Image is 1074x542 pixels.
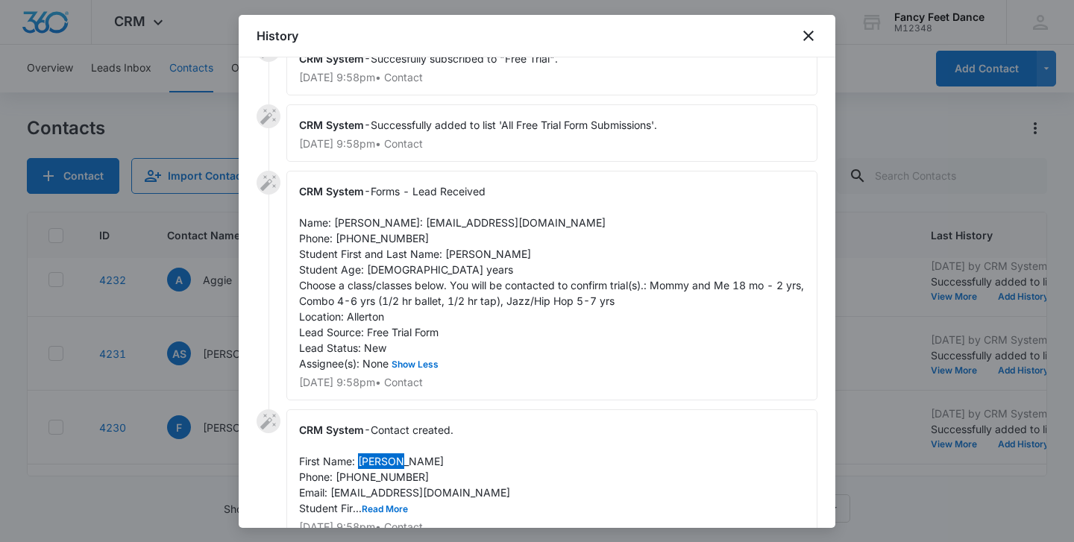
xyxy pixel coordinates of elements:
div: - [286,38,817,95]
span: CRM System [299,423,364,436]
h1: History [257,27,298,45]
button: Show Less [389,360,442,369]
span: CRM System [299,52,364,65]
p: [DATE] 9:58pm • Contact [299,139,805,149]
div: - [286,104,817,162]
span: Contact created. First Name: [PERSON_NAME] Phone: [PHONE_NUMBER] Email: [EMAIL_ADDRESS][DOMAIN_NA... [299,423,510,514]
p: [DATE] 9:58pm • Contact [299,377,805,388]
div: - [286,171,817,400]
button: Read More [362,505,408,514]
span: Succesfully subscribed to "Free Trial". [371,52,558,65]
span: CRM System [299,119,364,131]
span: CRM System [299,185,364,198]
p: [DATE] 9:58pm • Contact [299,72,805,83]
span: Successfully added to list 'All Free Trial Form Submissions'. [371,119,657,131]
button: close [800,27,817,45]
p: [DATE] 9:58pm • Contact [299,522,805,532]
